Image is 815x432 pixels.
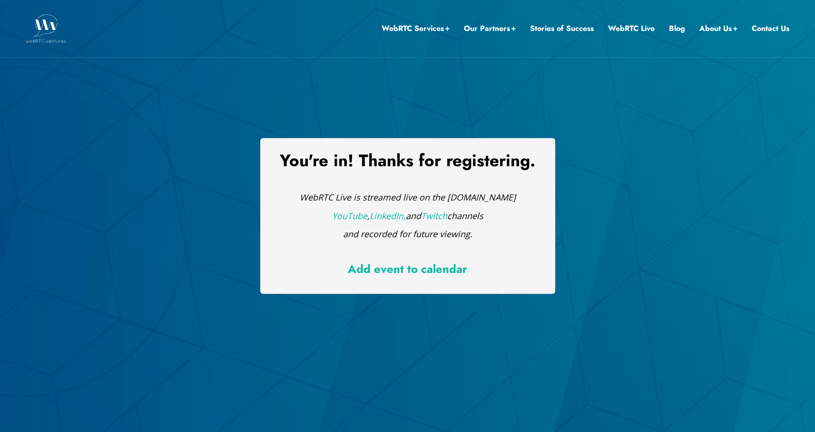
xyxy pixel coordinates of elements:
a: Stories of Success [530,22,594,35]
a: Contact Us [752,22,789,35]
a: WebRTC Services [382,22,450,35]
a: Our Partners [464,22,516,35]
em: and recorded for future viewing. [343,228,472,240]
h1: You're in! Thanks for registering. [275,152,541,169]
a: Blog [669,22,685,35]
img: WebRTC.ventures [26,14,66,43]
a: About Us [699,22,737,35]
em: WebRTC Live is streamed live on the [DOMAIN_NAME] [300,191,516,203]
a: Twitch [421,210,447,221]
a: WebRTC Live [608,22,655,35]
a: YouTube [332,210,367,221]
em: , and channels [332,210,483,221]
a: Add event to calendar [348,261,467,277]
a: LinkedIn, [370,210,406,221]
